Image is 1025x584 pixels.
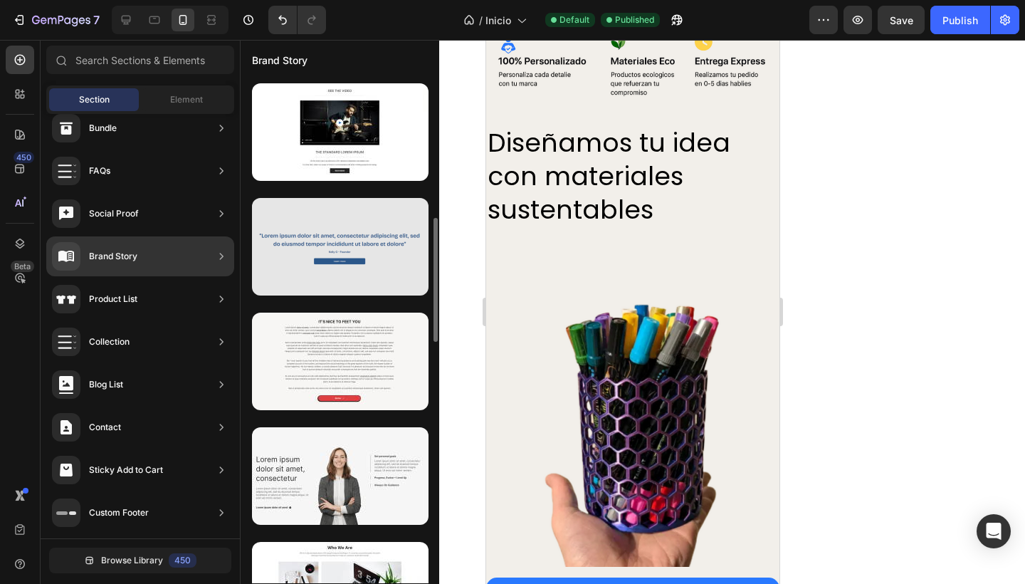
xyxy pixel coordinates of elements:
[79,93,110,106] span: Section
[942,13,978,28] div: Publish
[559,14,589,26] span: Default
[93,11,100,28] p: 7
[89,463,163,477] div: Sticky Add to Cart
[268,6,326,34] div: Undo/Redo
[89,377,123,392] div: Blog List
[101,554,163,567] span: Browse Library
[46,46,234,74] input: Search Sections & Elements
[89,164,110,178] div: FAQs
[890,14,913,26] span: Save
[479,13,483,28] span: /
[977,514,1011,548] div: Open Intercom Messenger
[89,207,139,221] div: Social Proof
[89,249,137,264] div: Brand Story
[485,13,511,28] span: Inicio
[6,6,106,34] button: 7
[930,6,990,34] button: Publish
[169,553,196,568] div: 450
[11,261,34,272] div: Beta
[14,152,34,163] div: 450
[89,506,149,520] div: Custom Footer
[615,14,654,26] span: Published
[878,6,925,34] button: Save
[486,40,779,584] iframe: Design area
[89,335,130,349] div: Collection
[89,121,117,135] div: Bundle
[89,292,137,306] div: Product List
[89,420,121,434] div: Contact
[49,548,231,573] button: Browse Library450
[170,93,203,106] span: Element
